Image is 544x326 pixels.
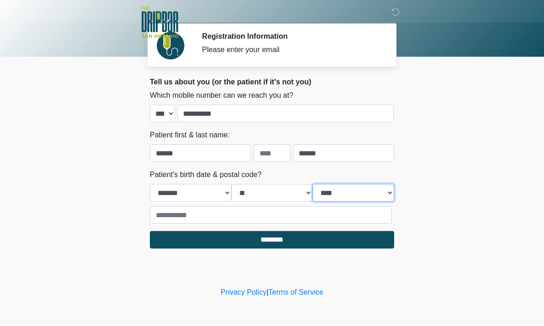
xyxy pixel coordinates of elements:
[221,289,267,296] a: Privacy Policy
[150,90,293,101] label: Which mobile number can we reach you at?
[202,45,380,56] div: Please enter your email
[150,130,230,141] label: Patient first & last name:
[141,7,178,39] img: The DRIPBaR - San Antonio Fossil Creek Logo
[157,32,184,60] img: Agent Avatar
[266,289,268,296] a: |
[150,78,394,87] h2: Tell us about you (or the patient if it's not you)
[150,170,261,181] label: Patient's birth date & postal code?
[268,289,323,296] a: Terms of Service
